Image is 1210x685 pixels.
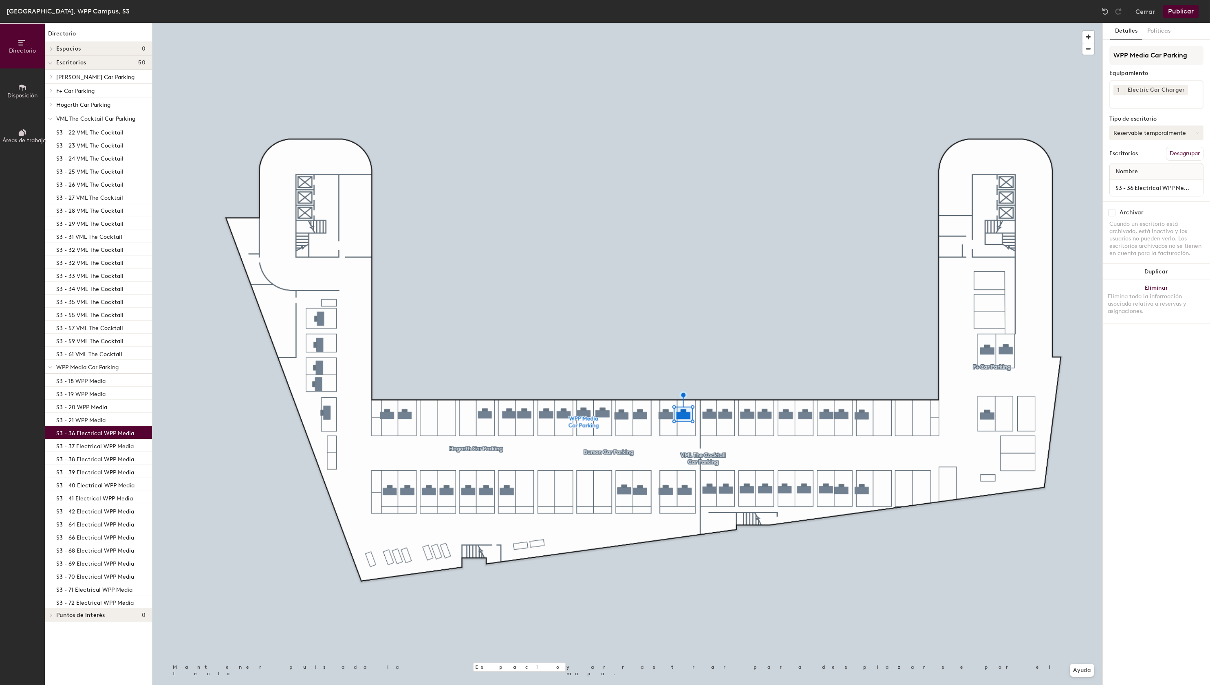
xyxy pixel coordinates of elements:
div: Tipo de escritorio [1109,116,1203,122]
p: S3 - 40 Electrical WPP Media [56,480,134,489]
p: S3 - 18 WPP Media [56,375,106,385]
button: Publicar [1163,5,1199,18]
p: S3 - 20 WPP Media [56,401,107,411]
button: EliminarElimina toda la información asociada relativa a reservas y asignaciones. [1103,280,1210,323]
p: S3 - 23 VML The Cocktail [56,140,123,149]
p: S3 - 55 VML The Cocktail [56,309,123,319]
p: S3 - 68 Electrical WPP Media [56,545,134,554]
p: S3 - 25 VML The Cocktail [56,166,123,175]
span: Espacios [56,46,81,52]
p: S3 - 35 VML The Cocktail [56,296,123,306]
p: S3 - 70 Electrical WPP Media [56,571,134,580]
button: 1 [1113,85,1124,95]
span: Disposición [7,92,37,99]
span: F+ Car Parking [56,88,95,95]
input: Escritorio sin nombre [1111,182,1201,194]
p: S3 - 69 Electrical WPP Media [56,558,134,567]
p: S3 - 37 Electrical WPP Media [56,441,134,450]
button: Políticas [1142,23,1175,40]
p: S3 - 59 VML The Cocktail [56,335,123,345]
p: S3 - 39 Electrical WPP Media [56,467,134,476]
p: S3 - 32 VML The Cocktail [56,244,123,253]
p: S3 - 34 VML The Cocktail [56,283,123,293]
span: VML The Cocktail Car Parking [56,115,135,122]
p: S3 - 66 Electrical WPP Media [56,532,134,541]
p: S3 - 72 Electrical WPP Media [56,597,134,606]
img: Redo [1114,7,1122,15]
span: Escritorios [56,59,86,66]
p: S3 - 33 VML The Cocktail [56,270,123,280]
span: Áreas de trabajo [2,137,46,144]
button: Duplicar [1103,264,1210,280]
h1: Directorio [45,29,152,42]
p: S3 - 61 VML The Cocktail [56,348,122,358]
button: Ayuda [1070,664,1094,677]
span: Puntos de interés [56,612,105,619]
div: Archivar [1120,209,1144,216]
p: S3 - 19 WPP Media [56,388,106,398]
button: Detalles [1110,23,1142,40]
p: S3 - 36 Electrical WPP Media [56,427,134,437]
span: 0 [142,46,145,52]
div: Cuando un escritorio está archivado, está inactivo y los usuarios no pueden verlo. Los escritorio... [1109,220,1203,257]
p: S3 - 21 WPP Media [56,414,106,424]
p: S3 - 24 VML The Cocktail [56,153,123,162]
span: 0 [142,612,145,619]
span: Nombre [1111,164,1142,179]
p: S3 - 41 Electrical WPP Media [56,493,133,502]
button: Reservable temporalmente [1109,126,1203,140]
p: S3 - 42 Electrical WPP Media [56,506,134,515]
span: 1 [1118,86,1120,95]
span: Directorio [9,47,36,54]
div: [GEOGRAPHIC_DATA], WPP Campus, S3 [7,6,130,16]
p: S3 - 28 VML The Cocktail [56,205,123,214]
span: Hogarth Car Parking [56,101,110,108]
p: S3 - 29 VML The Cocktail [56,218,123,227]
p: S3 - 38 Electrical WPP Media [56,454,134,463]
span: 50 [138,59,145,66]
p: S3 - 32 VML The Cocktail [56,257,123,267]
div: Escritorios [1109,150,1138,157]
span: WPP Media Car Parking [56,364,119,371]
p: S3 - 64 Electrical WPP Media [56,519,134,528]
p: S3 - 26 VML The Cocktail [56,179,123,188]
button: Desagrupar [1166,147,1203,161]
p: S3 - 31 VML The Cocktail [56,231,122,240]
img: Undo [1101,7,1109,15]
div: Electric Car Charger [1124,85,1188,95]
div: Equipamiento [1109,70,1203,77]
p: S3 - 22 VML The Cocktail [56,127,123,136]
p: S3 - 71 Electrical WPP Media [56,584,132,593]
span: [PERSON_NAME] Car Parking [56,74,134,81]
p: S3 - 57 VML The Cocktail [56,322,123,332]
button: Cerrar [1135,5,1155,18]
p: S3 - 27 VML The Cocktail [56,192,123,201]
div: Elimina toda la información asociada relativa a reservas y asignaciones. [1108,293,1205,315]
